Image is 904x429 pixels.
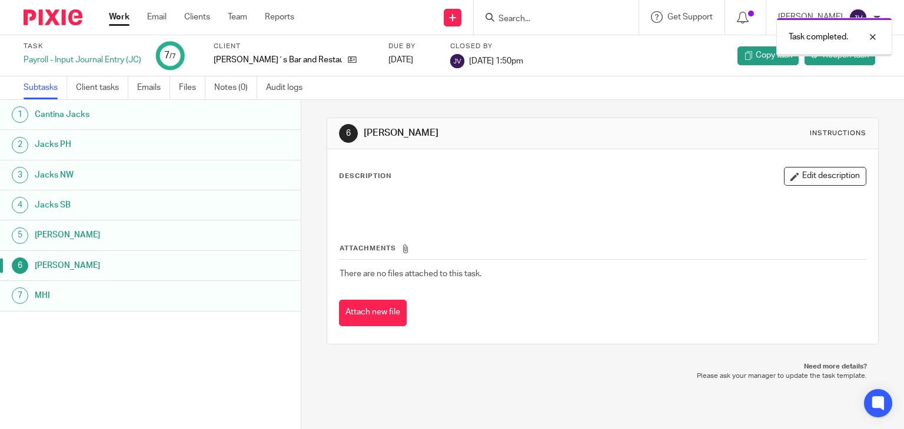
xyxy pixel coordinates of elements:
[35,136,204,153] h1: Jacks PH
[169,53,176,59] small: /7
[35,196,204,214] h1: Jacks SB
[339,172,391,181] p: Description
[164,49,176,62] div: 7
[388,54,436,66] div: [DATE]
[338,362,868,371] p: Need more details?
[184,11,210,23] a: Clients
[810,129,866,138] div: Instructions
[35,226,204,244] h1: [PERSON_NAME]
[12,137,28,153] div: 2
[147,11,167,23] a: Email
[24,76,67,99] a: Subtasks
[12,257,28,274] div: 6
[24,9,82,25] img: Pixie
[339,124,358,143] div: 6
[364,127,627,139] h1: [PERSON_NAME]
[469,56,523,65] span: [DATE] 1:50pm
[24,42,141,51] label: Task
[266,76,311,99] a: Audit logs
[214,76,257,99] a: Notes (0)
[179,76,205,99] a: Files
[12,167,28,183] div: 3
[228,11,247,23] a: Team
[450,42,523,51] label: Closed by
[340,270,481,278] span: There are no files attached to this task.
[214,42,374,51] label: Client
[35,287,204,304] h1: MHI
[339,300,407,326] button: Attach new file
[12,197,28,213] div: 4
[24,54,141,66] div: Payroll - Input Journal Entry (JC)
[789,31,848,43] p: Task completed.
[35,257,204,274] h1: [PERSON_NAME]
[338,371,868,381] p: Please ask your manager to update the task template.
[340,245,396,252] span: Attachments
[35,166,204,184] h1: Jacks NW
[784,167,866,186] button: Edit description
[76,76,128,99] a: Client tasks
[214,54,342,66] p: [PERSON_NAME]´s Bar and Restaurant
[12,227,28,244] div: 5
[849,8,868,27] img: svg%3E
[137,76,170,99] a: Emails
[35,106,204,123] h1: Cantina Jacks
[12,106,28,123] div: 1
[450,54,464,68] img: svg%3E
[265,11,294,23] a: Reports
[12,287,28,304] div: 7
[388,42,436,51] label: Due by
[109,11,129,23] a: Work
